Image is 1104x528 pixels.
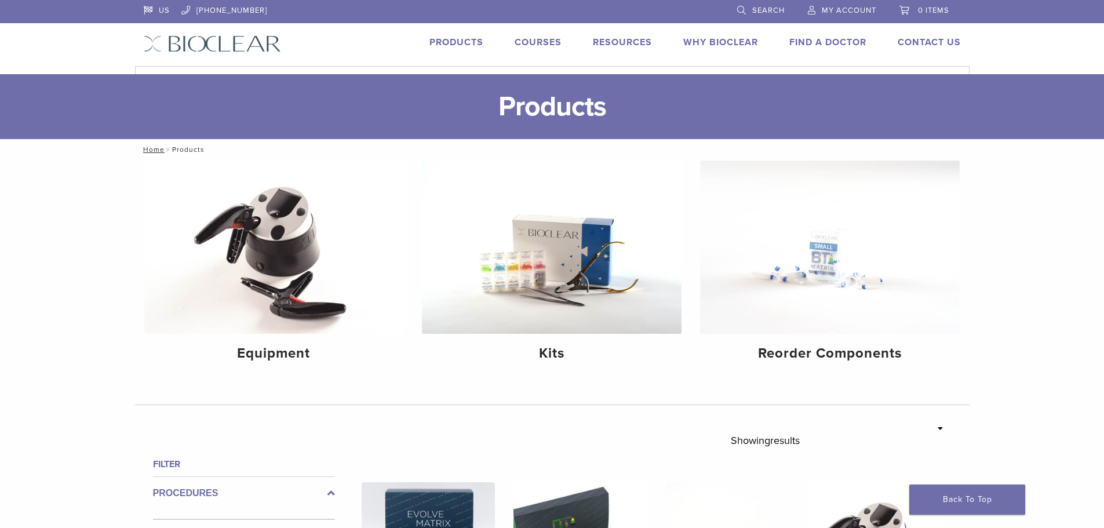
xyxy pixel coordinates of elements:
img: Reorder Components [700,161,960,334]
h4: Filter [153,457,335,471]
a: Products [429,37,483,48]
nav: Products [135,139,970,160]
a: Reorder Components [700,161,960,372]
p: Showing results [731,428,800,453]
img: Kits [422,161,682,334]
a: Find A Doctor [789,37,866,48]
a: Kits [422,161,682,372]
img: Equipment [144,161,404,334]
label: Procedures [153,486,335,500]
a: Courses [515,37,562,48]
h4: Reorder Components [709,343,950,364]
a: Why Bioclear [683,37,758,48]
span: My Account [822,6,876,15]
span: 0 items [918,6,949,15]
img: Bioclear [144,35,281,52]
a: Equipment [144,161,404,372]
a: Contact Us [898,37,961,48]
a: Home [140,145,165,154]
span: / [165,147,172,152]
span: Search [752,6,785,15]
h4: Equipment [154,343,395,364]
a: Resources [593,37,652,48]
h4: Kits [431,343,672,364]
a: Back To Top [909,485,1025,515]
